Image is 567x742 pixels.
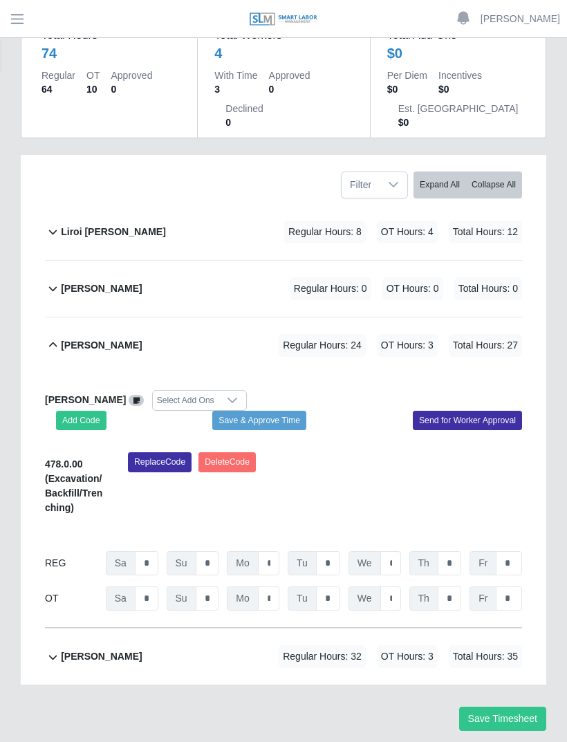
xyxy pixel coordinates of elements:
[45,261,522,317] button: [PERSON_NAME] Regular Hours: 0 OT Hours: 0 Total Hours: 0
[438,82,482,96] dd: $0
[129,394,144,405] a: View/Edit Notes
[225,102,263,115] dt: Declined
[106,586,136,611] span: Sa
[227,551,258,575] span: Mo
[409,551,438,575] span: Th
[269,82,310,96] dd: 0
[45,458,102,513] b: 478.0.00 (Excavation/Backfill/Trenching)
[470,586,496,611] span: Fr
[111,82,152,96] dd: 0
[377,221,438,243] span: OT Hours: 4
[45,551,97,575] div: REG
[377,645,438,668] span: OT Hours: 3
[348,586,381,611] span: We
[61,338,142,353] b: [PERSON_NAME]
[41,82,75,96] dd: 64
[214,68,257,82] dt: With Time
[465,171,522,198] button: Collapse All
[454,277,522,300] span: Total Hours: 0
[111,68,152,82] dt: Approved
[449,221,522,243] span: Total Hours: 12
[288,551,317,575] span: Tu
[387,68,427,82] dt: Per Diem
[449,334,522,357] span: Total Hours: 27
[214,82,257,96] dd: 3
[214,44,353,63] div: 4
[382,277,443,300] span: OT Hours: 0
[45,394,126,405] b: [PERSON_NAME]
[61,281,142,296] b: [PERSON_NAME]
[212,411,306,430] button: Save & Approve Time
[288,586,317,611] span: Tu
[61,225,166,239] b: Liroi [PERSON_NAME]
[45,204,522,260] button: Liroi [PERSON_NAME] Regular Hours: 8 OT Hours: 4 Total Hours: 12
[284,221,366,243] span: Regular Hours: 8
[459,707,546,731] button: Save Timesheet
[45,317,522,373] button: [PERSON_NAME] Regular Hours: 24 OT Hours: 3 Total Hours: 27
[153,391,219,410] div: Select Add Ons
[56,411,106,430] button: Add Code
[41,68,75,82] dt: Regular
[86,82,100,96] dd: 10
[413,171,466,198] button: Expand All
[128,452,192,472] button: ReplaceCode
[342,172,380,198] span: Filter
[45,586,97,611] div: OT
[387,44,526,63] div: $0
[409,586,438,611] span: Th
[279,334,366,357] span: Regular Hours: 24
[348,551,381,575] span: We
[413,411,522,430] button: Send for Worker Approval
[279,645,366,668] span: Regular Hours: 32
[61,649,142,664] b: [PERSON_NAME]
[449,645,522,668] span: Total Hours: 35
[198,452,256,472] button: DeleteCode
[269,68,310,82] dt: Approved
[398,115,519,129] dd: $0
[86,68,100,82] dt: OT
[249,12,318,27] img: SLM Logo
[481,12,560,26] a: [PERSON_NAME]
[41,44,180,63] div: 74
[106,551,136,575] span: Sa
[387,82,427,96] dd: $0
[470,551,496,575] span: Fr
[225,115,263,129] dd: 0
[227,586,258,611] span: Mo
[377,334,438,357] span: OT Hours: 3
[438,68,482,82] dt: Incentives
[167,551,196,575] span: Su
[290,277,371,300] span: Regular Hours: 0
[45,629,522,685] button: [PERSON_NAME] Regular Hours: 32 OT Hours: 3 Total Hours: 35
[413,171,522,198] div: bulk actions
[398,102,519,115] dt: Est. [GEOGRAPHIC_DATA]
[167,586,196,611] span: Su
